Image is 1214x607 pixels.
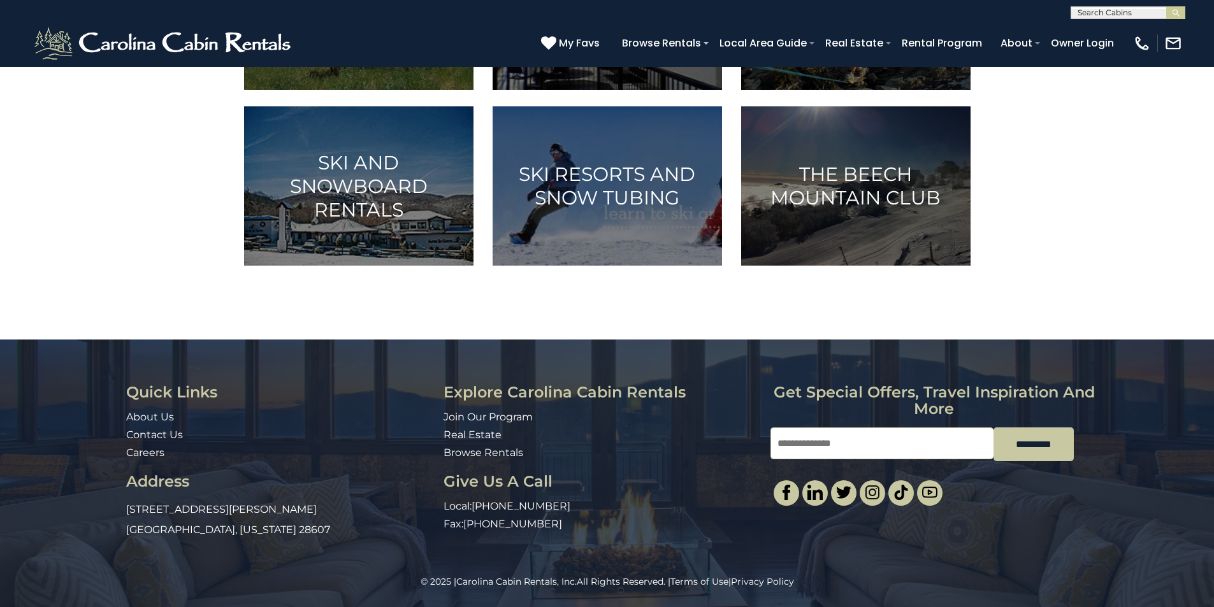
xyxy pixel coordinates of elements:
a: Join Our Program [444,411,533,423]
a: My Favs [541,35,603,52]
a: About [994,32,1039,54]
h3: Get special offers, travel inspiration and more [770,384,1097,418]
img: White-1-2.png [32,24,296,62]
a: Ski and Snowboard Rentals [244,106,473,266]
p: Local: [444,499,761,514]
h3: Quick Links [126,384,434,401]
p: [STREET_ADDRESS][PERSON_NAME] [GEOGRAPHIC_DATA], [US_STATE] 28607 [126,499,434,540]
span: My Favs [559,35,600,51]
img: tiktok.svg [893,485,909,500]
a: Rental Program [895,32,988,54]
h3: The Beech Mountain Club [757,162,955,210]
a: Careers [126,446,164,459]
a: [PHONE_NUMBER] [472,500,570,512]
a: Real Estate [819,32,890,54]
h3: Explore Carolina Cabin Rentals [444,384,761,401]
h3: Ski Resorts and Snow Tubing [509,162,706,210]
h3: Address [126,473,434,490]
img: twitter-single.svg [836,485,851,500]
img: facebook-single.svg [779,485,794,500]
a: Contact Us [126,429,183,441]
img: phone-regular-white.png [1133,34,1151,52]
a: Real Estate [444,429,502,441]
a: Privacy Policy [731,576,794,587]
a: Local Area Guide [713,32,813,54]
a: Browse Rentals [616,32,707,54]
a: Ski Resorts and Snow Tubing [493,106,722,266]
img: youtube-light.svg [922,485,937,500]
h3: Give Us A Call [444,473,761,490]
a: About Us [126,411,174,423]
a: [PHONE_NUMBER] [463,518,562,530]
p: All Rights Reserved. | | [29,575,1185,588]
h3: Ski and Snowboard Rentals [260,151,458,222]
img: instagram-single.svg [865,485,880,500]
img: mail-regular-white.png [1164,34,1182,52]
a: Terms of Use [670,576,728,587]
a: The Beech Mountain Club [741,106,971,266]
p: Fax: [444,517,761,532]
a: Carolina Cabin Rentals, Inc. [456,576,577,587]
span: © 2025 | [421,576,577,587]
a: Owner Login [1044,32,1120,54]
img: linkedin-single.svg [807,485,823,500]
a: Browse Rentals [444,446,523,459]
